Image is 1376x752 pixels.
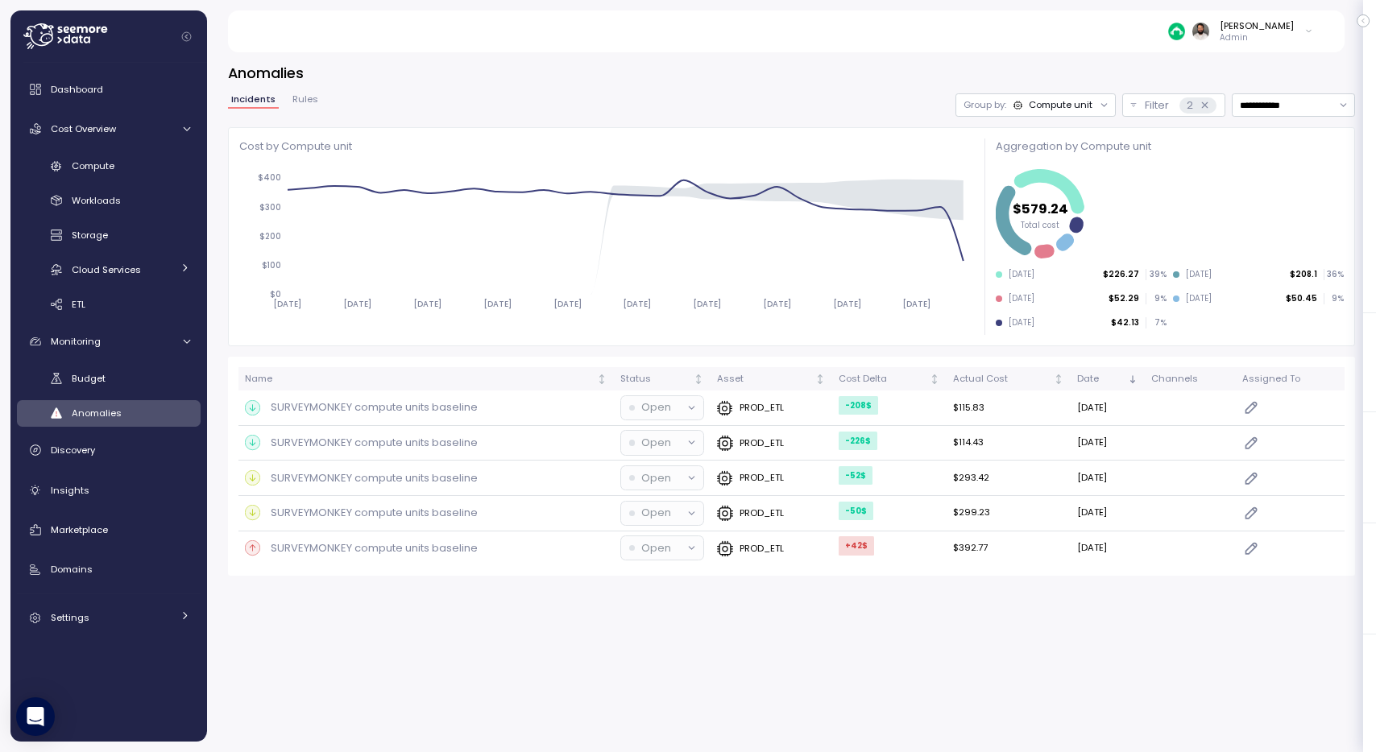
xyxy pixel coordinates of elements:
[929,374,940,385] div: Not sorted
[17,514,201,546] a: Marketplace
[1324,269,1344,280] p: 36 %
[1186,293,1212,304] div: [DATE]
[271,505,478,521] p: SURVEYMONKEY compute units baseline
[832,298,860,308] tspan: [DATE]
[17,113,201,145] a: Cost Overview
[343,298,371,308] tspan: [DATE]
[1071,426,1145,461] td: [DATE]
[596,374,607,385] div: Not sorted
[1071,461,1145,496] td: [DATE]
[620,372,690,386] div: Status
[51,83,103,96] span: Dashboard
[17,256,201,283] a: Cloud Services
[16,697,55,736] div: Open Intercom Messenger
[1103,269,1139,280] p: $226.27
[51,611,89,624] span: Settings
[1146,317,1166,328] p: 7 %
[947,367,1071,390] th: Actual CostNot sorted
[1122,93,1225,117] button: Filter2
[271,399,478,415] p: SURVEYMONKEY compute units baseline
[1053,374,1064,385] div: Not sorted
[239,138,972,155] p: Cost by Compute unit
[1290,269,1317,280] p: $208.1
[17,222,201,249] a: Storage
[711,367,832,390] th: AssetNot sorted
[72,229,108,242] span: Storage
[17,291,201,317] a: ETL
[1021,221,1059,231] tspan: Total cost
[1186,269,1212,280] div: [DATE]
[693,298,721,308] tspan: [DATE]
[1146,293,1166,304] p: 9 %
[740,436,784,449] p: PROD_ETL
[839,502,873,520] div: -50 $
[964,98,1006,111] p: Group by:
[1012,200,1067,218] tspan: $579.24
[72,159,114,172] span: Compute
[72,407,122,419] span: Anomalies
[953,372,1051,386] div: Actual Cost
[51,122,116,135] span: Cost Overview
[238,367,614,390] th: NameNot sorted
[641,505,671,521] p: Open
[947,461,1071,496] td: $293.42
[17,474,201,506] a: Insights
[641,399,671,415] p: Open
[621,502,703,525] button: Open
[839,466,872,485] div: -52 $
[1324,293,1344,304] p: 9 %
[51,523,108,536] span: Marketplace
[947,426,1071,461] td: $114.43
[814,374,826,385] div: Not sorted
[231,95,276,104] span: Incidents
[176,31,197,43] button: Collapse navigation
[17,73,201,105] a: Dashboard
[614,367,711,390] th: StatusNot sorted
[259,230,281,241] tspan: $200
[740,401,784,414] p: PROD_ETL
[641,540,671,556] p: Open
[621,396,703,419] button: Open
[1187,97,1193,114] p: 2
[17,188,201,214] a: Workloads
[51,484,89,497] span: Insights
[1009,293,1034,304] div: [DATE]
[740,471,784,484] p: PROD_ETL
[717,372,812,386] div: Asset
[72,194,121,207] span: Workloads
[72,263,141,276] span: Cloud Services
[1146,269,1166,280] p: 39 %
[51,335,101,348] span: Monitoring
[1127,374,1138,385] div: Sorted descending
[623,298,651,308] tspan: [DATE]
[483,298,512,308] tspan: [DATE]
[621,536,703,560] button: Open
[1071,496,1145,531] td: [DATE]
[72,372,106,385] span: Budget
[947,390,1071,426] td: $115.83
[621,431,703,454] button: Open
[17,153,201,180] a: Compute
[1168,23,1185,39] img: 687cba7b7af778e9efcde14e.PNG
[17,434,201,466] a: Discovery
[693,374,704,385] div: Not sorted
[1029,98,1092,111] div: Compute unit
[902,298,930,308] tspan: [DATE]
[273,298,301,308] tspan: [DATE]
[1220,32,1294,43] p: Admin
[763,298,791,308] tspan: [DATE]
[259,201,281,212] tspan: $300
[832,367,947,390] th: Cost DeltaNot sorted
[1077,372,1125,386] div: Date
[1242,372,1337,386] div: Assigned To
[996,138,1344,155] p: Aggregation by Compute unit
[1151,372,1229,386] div: Channels
[1286,293,1317,304] p: $50.45
[262,260,281,271] tspan: $100
[17,325,201,357] a: Monitoring
[1071,390,1145,426] td: [DATE]
[1009,269,1034,280] div: [DATE]
[839,396,878,415] div: -208 $
[17,602,201,634] a: Settings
